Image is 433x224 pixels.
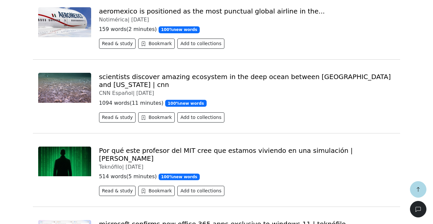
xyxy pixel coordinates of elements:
span: [DATE] [126,164,143,170]
button: Bookmark [138,39,175,49]
span: [DATE] [131,16,149,23]
a: Read & study [99,115,139,122]
p: 1094 words ( 11 minutes ) [99,99,395,107]
span: 100 % new words [159,26,200,33]
div: CNN Español | [99,90,395,96]
button: Add to collections [177,112,224,123]
button: Read & study [99,39,136,49]
span: 100 % new words [165,100,207,106]
button: Add to collections [177,39,224,49]
a: Por qué este profesor del MIT cree que estamos viviendo en una simulación | [PERSON_NAME] [99,147,353,162]
div: Teknófilo | [99,164,395,170]
a: scientists discover amazing ecosystem in the deep ocean between [GEOGRAPHIC_DATA] and [US_STATE] ... [99,73,391,89]
a: Read & study [99,189,139,195]
img: 13B72ECC-96D7-4A80-96EF-3FBCF187130D.jpg [38,147,91,176]
span: 100 % new words [159,174,200,180]
p: 159 words ( 2 minutes ) [99,25,395,33]
span: [DATE] [136,90,154,96]
button: Read & study [99,186,136,196]
button: Bookmark [138,112,175,123]
img: figure-5-20250812035844883.jpg [38,73,91,102]
p: 514 words ( 5 minutes ) [99,173,395,181]
div: Notimérica | [99,16,395,23]
img: fotonoticia_20250812130419_1200.jpg [38,7,91,37]
a: Read & study [99,42,139,48]
button: Read & study [99,112,136,123]
button: Add to collections [177,186,224,196]
a: aeromexico is positioned as the most punctual global airline in the... [99,7,325,15]
button: Bookmark [138,186,175,196]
